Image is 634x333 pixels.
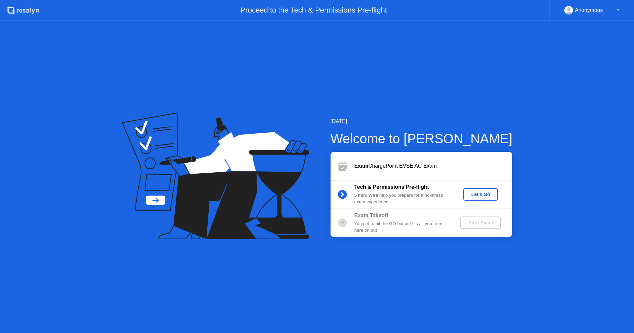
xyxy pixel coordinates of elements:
b: Exam [354,163,369,169]
button: Let's Go [463,188,498,201]
div: ▼ [616,6,620,15]
b: 5 min [354,193,366,198]
button: Start Exam [460,216,501,229]
div: Start Exam [463,220,498,225]
b: Tech & Permissions Pre-flight [354,184,429,190]
div: You get to hit the GO button! It’s all you from here on out [354,220,449,234]
div: : We’ll help you prepare for a no-stress exam experience [354,192,449,206]
b: Exam Takeoff [354,213,388,218]
div: ChargePoint EVSE AC Exam [354,162,512,170]
div: [DATE] [331,117,512,125]
div: Anonymous [575,6,603,15]
div: Welcome to [PERSON_NAME] [331,129,512,149]
div: Let's Go [466,192,495,197]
